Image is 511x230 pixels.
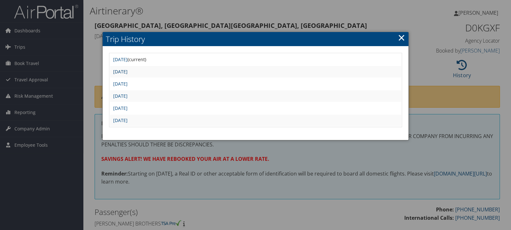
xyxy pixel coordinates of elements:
[103,32,408,46] h2: Trip History
[113,56,128,62] a: [DATE]
[113,117,128,123] a: [DATE]
[113,93,128,99] a: [DATE]
[110,54,401,65] td: (current)
[398,31,405,44] a: ×
[113,105,128,111] a: [DATE]
[113,81,128,87] a: [DATE]
[113,69,128,75] a: [DATE]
